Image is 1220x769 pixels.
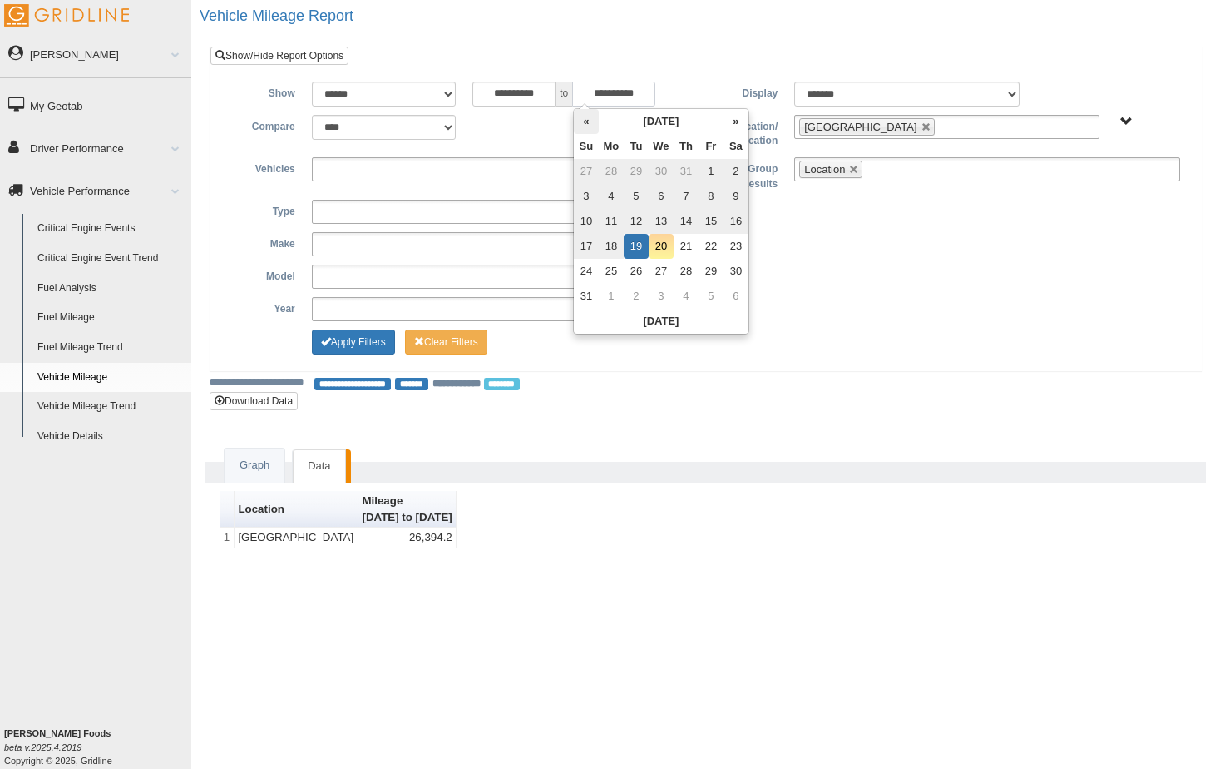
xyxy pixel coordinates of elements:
[223,232,304,252] label: Make
[223,200,304,220] label: Type
[293,449,345,483] a: Data
[706,82,787,102] label: Display
[804,121,916,133] span: [GEOGRAPHIC_DATA]
[624,159,649,184] td: 29
[4,727,191,767] div: Copyright © 2025, Gridline
[4,728,111,738] b: [PERSON_NAME] Foods
[599,209,624,234] td: 11
[699,284,724,309] td: 5
[223,157,304,177] label: Vehicles
[599,134,624,159] th: Mo
[30,422,191,452] a: Vehicle Details
[649,184,674,209] td: 6
[649,234,674,259] td: 20
[724,284,748,309] td: 6
[30,214,191,244] a: Critical Engine Events
[312,330,395,355] button: Change Filter Options
[30,244,191,274] a: Critical Engine Event Trend
[724,209,748,234] td: 16
[624,184,649,209] td: 5
[674,234,699,259] td: 21
[574,134,599,159] th: Su
[649,284,674,309] td: 3
[699,234,724,259] td: 22
[405,330,487,355] button: Change Filter Options
[724,159,748,184] td: 2
[223,265,304,285] label: Model
[200,8,1220,25] h2: Vehicle Mileage Report
[574,209,599,234] td: 10
[556,82,572,107] span: to
[624,134,649,159] th: Tu
[649,209,674,234] td: 13
[30,303,191,333] a: Fuel Mileage
[674,284,699,309] td: 4
[574,284,599,309] td: 31
[699,184,724,209] td: 8
[599,259,624,284] td: 25
[804,163,845,176] span: Location
[649,259,674,284] td: 27
[674,159,699,184] td: 31
[574,259,599,284] td: 24
[30,333,191,363] a: Fuel Mileage Trend
[699,209,724,234] td: 15
[574,109,599,134] th: «
[30,392,191,422] a: Vehicle Mileage Trend
[724,184,748,209] td: 9
[223,115,304,135] label: Compare
[624,284,649,309] td: 2
[724,234,748,259] td: 23
[724,109,748,134] th: »
[649,134,674,159] th: We
[699,159,724,184] td: 1
[574,234,599,259] td: 17
[235,491,358,528] th: Sort column
[599,184,624,209] td: 4
[674,209,699,234] td: 14
[225,449,284,483] a: Graph
[624,209,649,234] td: 12
[574,184,599,209] td: 3
[4,742,81,752] i: beta v.2025.4.2019
[624,234,649,259] td: 19
[358,491,457,528] th: Sort column
[599,284,624,309] td: 1
[210,47,348,65] a: Show/Hide Report Options
[699,134,724,159] th: Fr
[210,392,298,410] button: Download Data
[223,82,304,102] label: Show
[599,234,624,259] td: 18
[4,4,129,27] img: Gridline
[574,159,599,184] td: 27
[358,528,457,548] td: 26,394.2
[599,159,624,184] td: 28
[574,309,748,334] th: [DATE]
[674,134,699,159] th: Th
[699,259,724,284] td: 29
[674,184,699,209] td: 7
[649,159,674,184] td: 30
[674,259,699,284] td: 28
[724,134,748,159] th: Sa
[235,528,358,548] td: [GEOGRAPHIC_DATA]
[724,259,748,284] td: 30
[599,109,724,134] th: [DATE]
[30,274,191,304] a: Fuel Analysis
[223,297,304,317] label: Year
[624,259,649,284] td: 26
[30,363,191,393] a: Vehicle Mileage
[220,528,235,548] td: 1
